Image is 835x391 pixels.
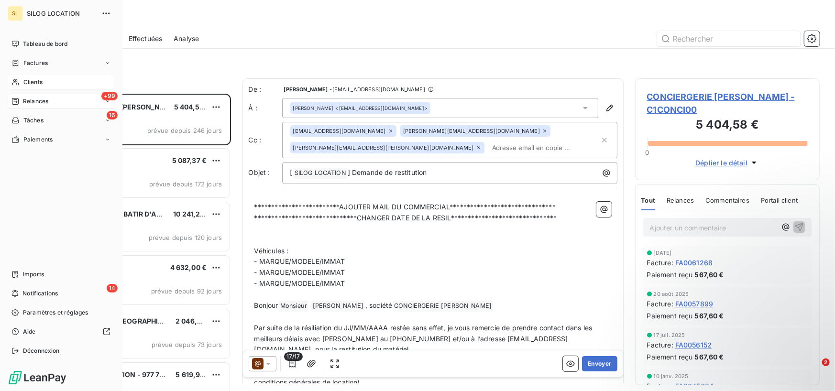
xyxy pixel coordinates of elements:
[149,180,222,188] span: prévue depuis 172 jours
[667,196,694,204] span: Relances
[348,168,427,176] span: ] Demande de restitution
[393,301,493,312] span: CONCIERGERIE [PERSON_NAME]
[647,258,673,268] span: Facture :
[176,317,212,325] span: 2 046,00 €
[23,116,44,125] span: Tâches
[641,196,656,204] span: Tout
[172,156,207,164] span: 5 087,37 €
[254,301,278,309] span: Bonjour
[23,135,53,144] span: Paiements
[802,358,825,381] iframe: Intercom live chat
[761,196,798,204] span: Portail client
[27,10,96,17] span: SILOG LOCATION
[488,141,599,155] input: Adresse email en copie ...
[254,268,345,276] span: - MARQUE/MODELE/IMMAT
[149,234,222,241] span: prévue depuis 120 jours
[647,90,808,116] span: CONCIERGERIE [PERSON_NAME] - C1CONCI00
[293,128,386,134] span: [EMAIL_ADDRESS][DOMAIN_NAME]
[152,341,222,348] span: prévue depuis 73 jours
[692,157,762,168] button: Déplier le détail
[705,196,749,204] span: Commentaires
[675,381,714,391] span: FA0045684
[23,308,88,317] span: Paramètres et réglages
[249,85,282,94] span: De :
[23,40,67,48] span: Tableau de bord
[293,168,347,179] span: SILOG LOCATION
[8,6,23,21] div: SL
[645,149,649,156] span: 0
[582,356,617,371] button: Envoyer
[694,270,724,280] span: 567,60 €
[173,210,211,218] span: 10 241,28 €
[644,298,835,365] iframe: Intercom notifications message
[23,59,48,67] span: Factures
[249,103,282,113] label: À :
[174,103,211,111] span: 5 404,58 €
[23,97,48,106] span: Relances
[107,111,118,119] span: 16
[23,347,60,355] span: Déconnexion
[695,158,747,168] span: Déplier le détail
[311,301,365,312] span: [PERSON_NAME]
[176,370,211,379] span: 5 619,92 €
[23,327,36,336] span: Aide
[249,135,282,145] label: Cc :
[46,94,231,391] div: grid
[403,128,540,134] span: [PERSON_NAME][EMAIL_ADDRESS][DOMAIN_NAME]
[23,78,43,87] span: Clients
[822,358,830,366] span: 2
[365,301,392,309] span: , société
[293,105,428,111] div: <[EMAIL_ADDRESS][DOMAIN_NAME]>
[8,324,114,339] a: Aide
[657,31,801,46] input: Rechercher
[23,270,44,279] span: Imports
[22,289,58,298] span: Notifications
[254,279,345,287] span: - MARQUE/MODELE/IMMAT
[67,103,178,111] span: CONCIERGERIE [PERSON_NAME]
[330,87,425,92] span: - [EMAIL_ADDRESS][DOMAIN_NAME]
[654,373,689,379] span: 10 janv. 2025
[675,258,713,268] span: FA0061268
[647,270,693,280] span: Paiement reçu
[647,381,673,391] span: Facture :
[67,370,182,379] span: D.S CONSTRUCTION - 977 781 830
[293,145,474,151] span: [PERSON_NAME][EMAIL_ADDRESS][PERSON_NAME][DOMAIN_NAME]
[279,301,308,312] span: Monsieur
[101,92,118,100] span: +99
[254,324,594,354] span: Par suite de la résiliation du JJ/MM/AAAA restée sans effet, je vous remercie de prendre contact ...
[151,287,222,295] span: prévue depuis 92 jours
[249,168,270,176] span: Objet :
[293,105,334,111] span: [PERSON_NAME]
[284,352,303,361] span: 17/17
[67,317,186,325] span: DIAG TRUCKS [GEOGRAPHIC_DATA]
[647,116,808,135] h3: 5 404,58 €
[654,291,689,297] span: 20 août 2025
[170,263,207,272] span: 4 632,00 €
[129,34,163,43] span: Effectuées
[654,250,672,256] span: [DATE]
[254,257,345,265] span: - MARQUE/MODELE/IMMAT
[107,284,118,293] span: 14
[284,87,328,92] span: [PERSON_NAME]
[147,127,222,134] span: prévue depuis 246 jours
[254,247,289,255] span: Véhicules :
[174,34,199,43] span: Analyse
[8,370,67,385] img: Logo LeanPay
[67,210,178,218] span: LES TERRAINS A BATIR D'ALSACE
[290,168,293,176] span: [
